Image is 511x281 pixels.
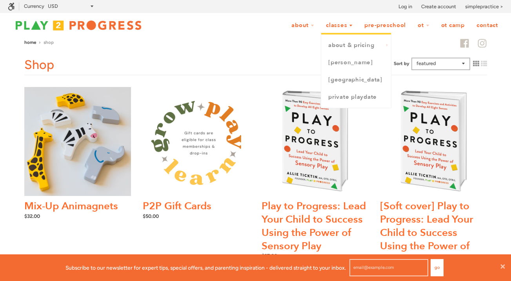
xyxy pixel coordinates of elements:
img: Play2Progress logo [8,18,149,33]
a: Pre-Preschool [359,18,411,33]
a: OT [413,18,435,33]
a: Private Playdate [321,89,391,106]
span: › [39,40,41,45]
span: $32.00 [24,213,40,219]
a: Contact [471,18,503,33]
span: $27.00 [262,253,277,259]
a: About & Pricing [321,37,391,54]
a: Log in [398,3,412,11]
button: Go [431,259,444,276]
img: Play 2 Progress - Play 2 Progress: Lead Your Child to Success Using the Power of Sensory Play Book [380,87,487,196]
label: Sort by [394,61,409,66]
a: Play to Progress: Lead Your Child to Success Using the Power of Sensory Play [262,199,366,253]
label: Currency [24,3,44,9]
span: Shop [44,40,54,45]
span: $50.00 [143,213,159,219]
img: Play 2 Progress - Play 2 Progress: Lead Your Child to Success Using the Power of Sensory Play Book [262,87,369,196]
a: Mix-Up Animagnets [24,199,118,213]
a: Create account [421,3,456,11]
a: simplepractice > [465,3,503,11]
a: [Soft cover] Play to Progress: Lead Your Child to Success Using the Power of Sensory Play [380,199,473,266]
nav: breadcrumbs [24,38,54,46]
p: Subscribe to our newsletter for expert tips, special offers, and parenting inspiration - delivere... [65,263,346,272]
a: [PERSON_NAME] [321,54,391,71]
a: About [286,18,319,33]
a: OT Camp [436,18,470,33]
h1: Shop [24,56,54,74]
a: Home [24,40,36,45]
a: Classes [321,18,358,33]
a: [GEOGRAPHIC_DATA] [321,71,391,89]
img: Play 2 Progress - Mix-Up Animagnets [24,87,131,196]
a: P2P Gift Cards [143,199,211,213]
img: P2P Gift Cards [143,87,250,196]
input: email@example.com [349,259,428,276]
